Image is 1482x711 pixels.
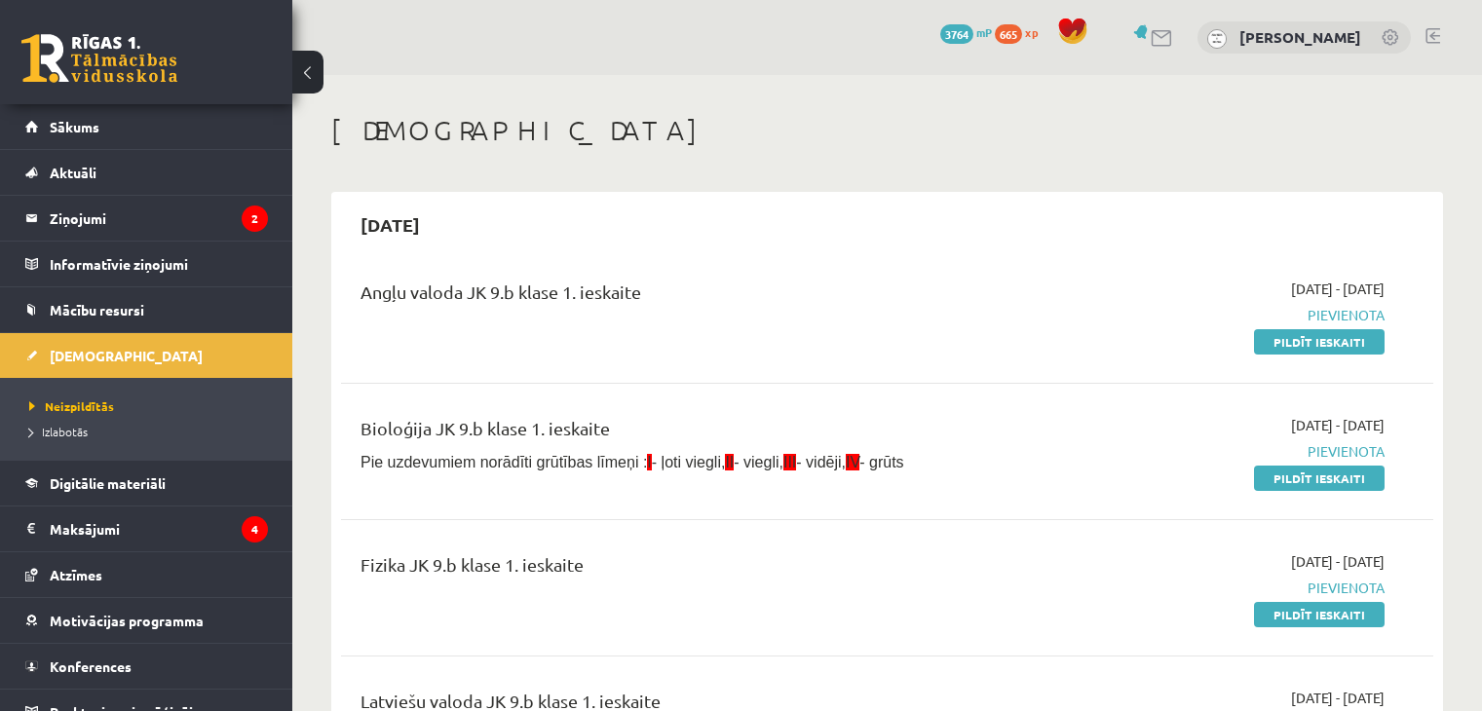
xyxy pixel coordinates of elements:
span: mP [976,24,992,40]
a: Konferences [25,644,268,689]
span: IV [846,454,859,470]
a: [DEMOGRAPHIC_DATA] [25,333,268,378]
span: 665 [995,24,1022,44]
a: Mācību resursi [25,287,268,332]
span: II [725,454,734,470]
a: Motivācijas programma [25,598,268,643]
span: Motivācijas programma [50,612,204,629]
i: 2 [242,206,268,232]
span: Mācību resursi [50,301,144,318]
a: Izlabotās [29,423,273,440]
h1: [DEMOGRAPHIC_DATA] [331,114,1443,147]
span: Sākums [50,118,99,135]
a: Maksājumi4 [25,506,268,551]
a: Atzīmes [25,552,268,597]
a: Neizpildītās [29,397,273,415]
span: Pievienota [1063,441,1385,462]
span: 3764 [940,24,973,44]
div: Angļu valoda JK 9.b klase 1. ieskaite [361,279,1034,315]
span: Aktuāli [50,164,96,181]
span: xp [1025,24,1038,40]
a: Digitālie materiāli [25,461,268,505]
legend: Maksājumi [50,506,268,551]
a: Ziņojumi2 [25,196,268,241]
span: [DATE] - [DATE] [1291,279,1385,299]
a: Rīgas 1. Tālmācības vidusskola [21,34,177,83]
div: Bioloģija JK 9.b klase 1. ieskaite [361,415,1034,451]
a: 665 xp [995,24,1047,40]
a: Pildīt ieskaiti [1254,466,1385,491]
a: Sākums [25,104,268,149]
a: Pildīt ieskaiti [1254,602,1385,627]
legend: Ziņojumi [50,196,268,241]
span: Pievienota [1063,305,1385,325]
span: [DEMOGRAPHIC_DATA] [50,347,203,364]
span: [DATE] - [DATE] [1291,415,1385,435]
span: Atzīmes [50,566,102,583]
span: I [647,454,651,470]
span: III [783,454,796,470]
a: Pildīt ieskaiti [1254,329,1385,355]
img: Viktorija Rimkute [1207,29,1227,49]
span: Pievienota [1063,578,1385,598]
a: [PERSON_NAME] [1239,27,1361,47]
legend: Informatīvie ziņojumi [50,242,268,286]
span: [DATE] - [DATE] [1291,551,1385,572]
span: Pie uzdevumiem norādīti grūtības līmeņi : - ļoti viegli, - viegli, - vidēji, - grūts [361,454,904,470]
span: Izlabotās [29,424,88,439]
a: 3764 mP [940,24,992,40]
span: Neizpildītās [29,398,114,414]
h2: [DATE] [341,202,439,247]
span: Digitālie materiāli [50,474,166,492]
a: Informatīvie ziņojumi [25,242,268,286]
i: 4 [242,516,268,543]
div: Fizika JK 9.b klase 1. ieskaite [361,551,1034,587]
span: Konferences [50,657,132,675]
span: [DATE] - [DATE] [1291,688,1385,708]
a: Aktuāli [25,150,268,195]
